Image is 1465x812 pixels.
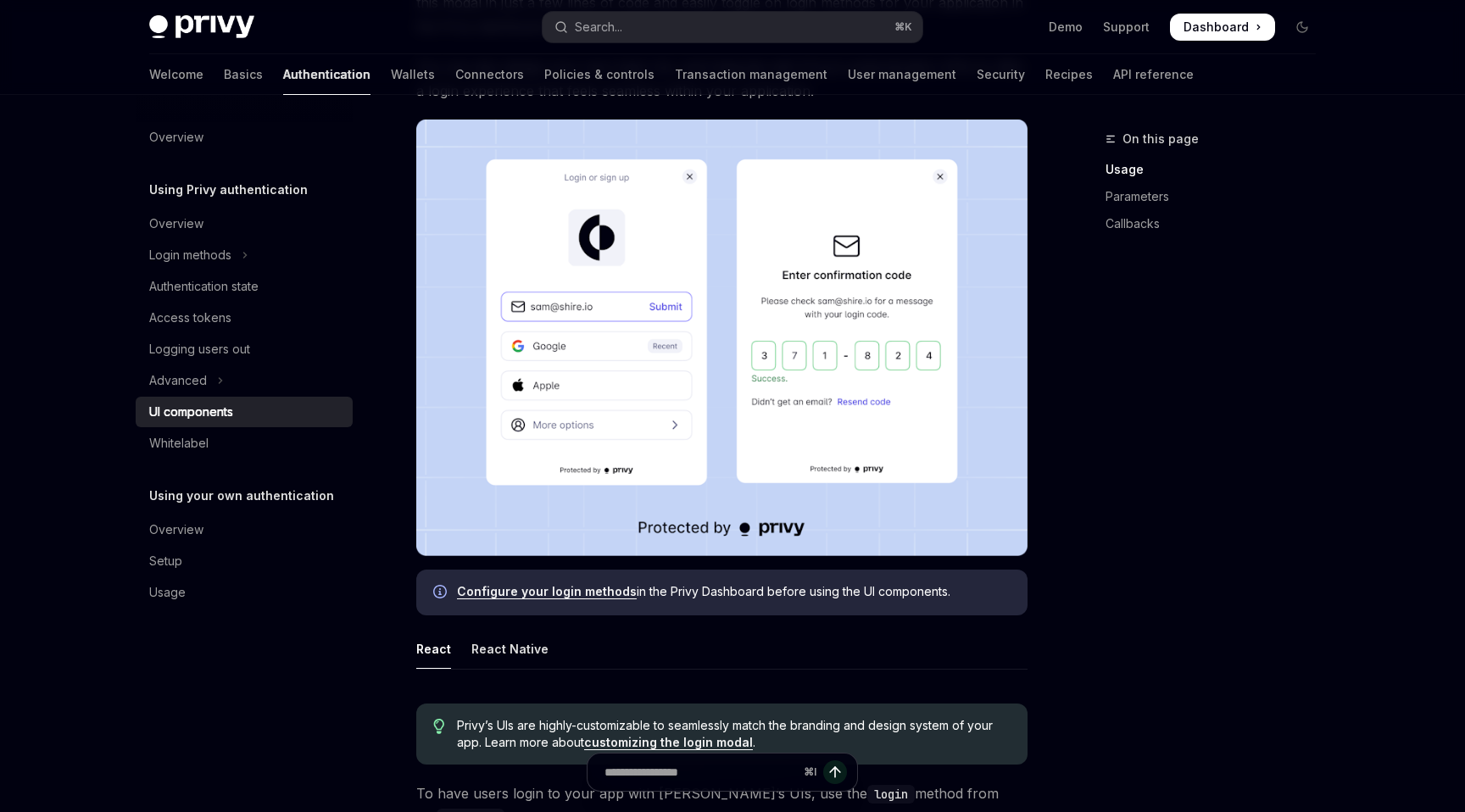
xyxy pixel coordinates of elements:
a: UI components [136,397,353,427]
div: Setup [149,551,182,571]
button: Toggle Login methods section [136,240,353,270]
a: Access tokens [136,303,353,333]
img: dark logo [149,15,254,39]
button: Open search [543,12,922,42]
div: React Native [471,629,549,669]
a: Authentication [283,54,370,95]
a: Security [977,54,1025,95]
a: Overview [136,209,353,239]
a: Dashboard [1170,14,1275,41]
span: in the Privy Dashboard before using the UI components. [457,583,1011,600]
h5: Using Privy authentication [149,180,308,200]
span: ⌘ K [894,20,912,34]
a: Demo [1049,19,1083,36]
button: Toggle Advanced section [136,365,353,396]
div: Overview [149,127,203,147]
a: Overview [136,122,353,153]
img: images/Onboard.png [416,120,1028,556]
div: Access tokens [149,308,231,328]
a: Configure your login methods [457,584,637,599]
a: Usage [1106,156,1329,183]
a: Wallets [391,54,435,95]
svg: Info [433,585,450,602]
a: Logging users out [136,334,353,364]
a: Recipes [1045,54,1093,95]
a: Callbacks [1106,210,1329,237]
a: Whitelabel [136,428,353,459]
span: Privy’s UIs are highly-customizable to seamlessly match the branding and design system of your ap... [457,717,1011,751]
a: Overview [136,514,353,545]
a: Parameters [1106,183,1329,210]
div: Logging users out [149,339,250,359]
div: UI components [149,402,233,422]
a: Support [1103,19,1150,36]
div: Whitelabel [149,433,209,453]
span: Dashboard [1184,19,1249,36]
a: User management [848,54,956,95]
div: React [416,629,451,669]
button: Toggle dark mode [1289,14,1316,41]
input: Ask a question... [604,754,797,791]
svg: Tip [433,719,445,734]
a: API reference [1113,54,1194,95]
div: Advanced [149,370,207,391]
div: Search... [575,17,622,37]
a: customizing the login modal [584,735,753,750]
a: Transaction management [675,54,827,95]
h5: Using your own authentication [149,486,334,506]
button: Send message [823,760,847,784]
a: Connectors [455,54,524,95]
a: Policies & controls [544,54,655,95]
a: Welcome [149,54,203,95]
a: Usage [136,577,353,608]
a: Setup [136,546,353,576]
div: Overview [149,520,203,540]
div: Authentication state [149,276,259,297]
span: On this page [1122,129,1199,149]
a: Authentication state [136,271,353,302]
a: Basics [224,54,263,95]
div: Login methods [149,245,231,265]
div: Usage [149,582,186,603]
div: Overview [149,214,203,234]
